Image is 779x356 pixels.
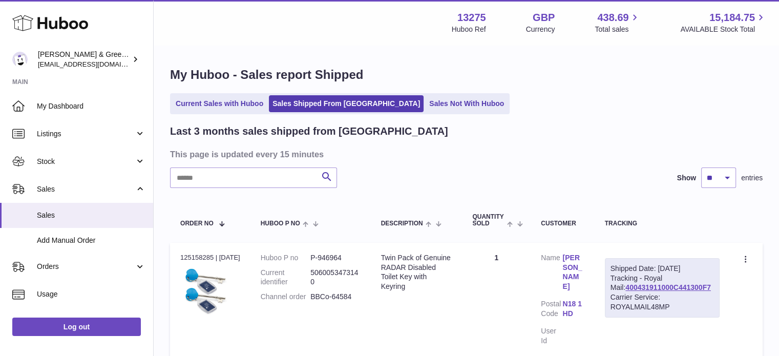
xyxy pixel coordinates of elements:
a: Log out [12,318,141,336]
div: Customer [541,220,584,227]
dd: P-946964 [310,253,360,263]
div: Shipped Date: [DATE] [610,264,714,274]
span: entries [741,173,763,183]
h3: This page is updated every 15 minutes [170,149,760,160]
a: Sales Not With Huboo [426,95,508,112]
dt: Huboo P no [261,253,310,263]
span: Order No [180,220,214,227]
a: 400431911000C441300F7 [625,283,711,291]
span: My Dashboard [37,101,145,111]
dd: BBCo-64584 [310,292,360,302]
span: Huboo P no [261,220,300,227]
img: internalAdmin-13275@internal.huboo.com [12,52,28,67]
span: Add Manual Order [37,236,145,245]
div: Currency [526,25,555,34]
div: Tracking - Royal Mail: [605,258,720,318]
span: Sales [37,211,145,220]
a: [PERSON_NAME] [562,253,584,292]
span: [EMAIL_ADDRESS][DOMAIN_NAME] [38,60,151,68]
h1: My Huboo - Sales report Shipped [170,67,763,83]
span: Stock [37,157,135,166]
a: Current Sales with Huboo [172,95,267,112]
dt: User Id [541,326,562,346]
h2: Last 3 months sales shipped from [GEOGRAPHIC_DATA] [170,124,448,138]
strong: 13275 [457,11,486,25]
span: Sales [37,184,135,194]
a: 438.69 Total sales [595,11,640,34]
a: Sales Shipped From [GEOGRAPHIC_DATA] [269,95,424,112]
span: Quantity Sold [472,214,504,227]
span: 15,184.75 [709,11,755,25]
div: Carrier Service: ROYALMAIL48MP [610,292,714,312]
dt: Name [541,253,562,295]
div: Tracking [605,220,720,227]
a: N18 1HD [562,299,584,319]
dt: Postal Code [541,299,562,321]
a: 15,184.75 AVAILABLE Stock Total [680,11,767,34]
img: $_57.JPG [180,265,231,317]
div: Huboo Ref [452,25,486,34]
span: Usage [37,289,145,299]
label: Show [677,173,696,183]
span: Description [381,220,423,227]
div: 125158285 | [DATE] [180,253,240,262]
div: [PERSON_NAME] & Green Ltd [38,50,130,69]
dt: Channel order [261,292,310,302]
span: 438.69 [597,11,628,25]
span: Total sales [595,25,640,34]
div: Twin Pack of Genuine RADAR Disabled Toilet Key with Keyring [381,253,452,292]
span: AVAILABLE Stock Total [680,25,767,34]
strong: GBP [533,11,555,25]
dt: Current identifier [261,268,310,287]
span: Listings [37,129,135,139]
dd: 5060053473140 [310,268,360,287]
span: Orders [37,262,135,271]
